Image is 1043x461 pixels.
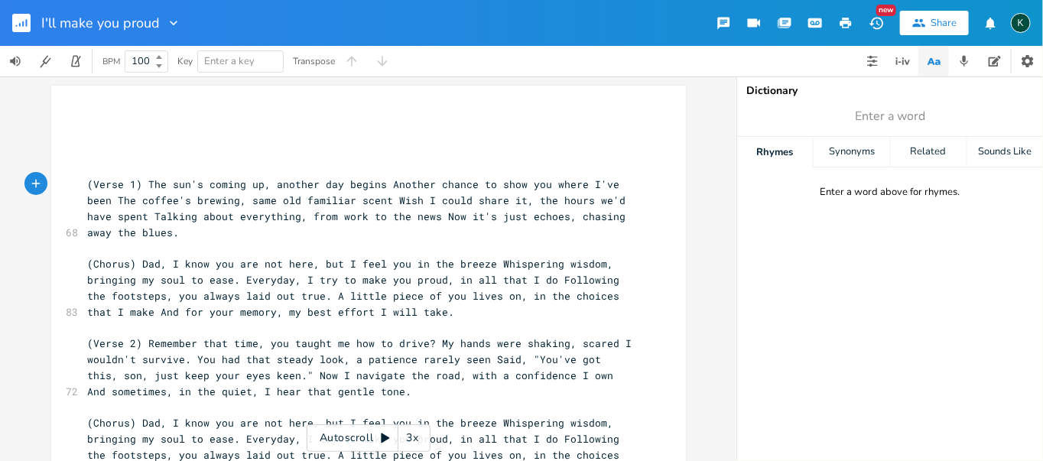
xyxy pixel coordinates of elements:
div: Dictionary [746,86,1034,96]
span: (Chorus) Dad, I know you are not here, but I feel you in the breeze Whispering wisdom, bringing m... [88,257,626,318]
span: (Verse 1) The sun's coming up, another day begins Another chance to show you where I've been The ... [88,177,632,239]
div: 3x [398,424,426,452]
div: Transpose [293,57,335,66]
div: New [876,5,896,16]
span: (Verse 2) Remember that time, you taught me how to drive? My hands were shaking, scared I wouldn'... [88,336,638,398]
div: BPM [102,57,120,66]
span: Enter a word [855,108,925,125]
div: Key [177,57,193,66]
div: Sounds Like [967,137,1043,167]
div: Share [931,16,957,30]
div: Enter a word above for rhymes. [820,186,960,199]
span: Enter a key [204,54,255,68]
button: K [1011,5,1031,41]
button: Share [900,11,969,35]
div: Rhymes [737,137,813,167]
span: I'll make you proud [41,16,160,30]
button: New [861,9,892,37]
div: Autoscroll [307,424,431,452]
div: Synonyms [814,137,889,167]
div: Koval [1011,13,1031,33]
div: Related [891,137,967,167]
